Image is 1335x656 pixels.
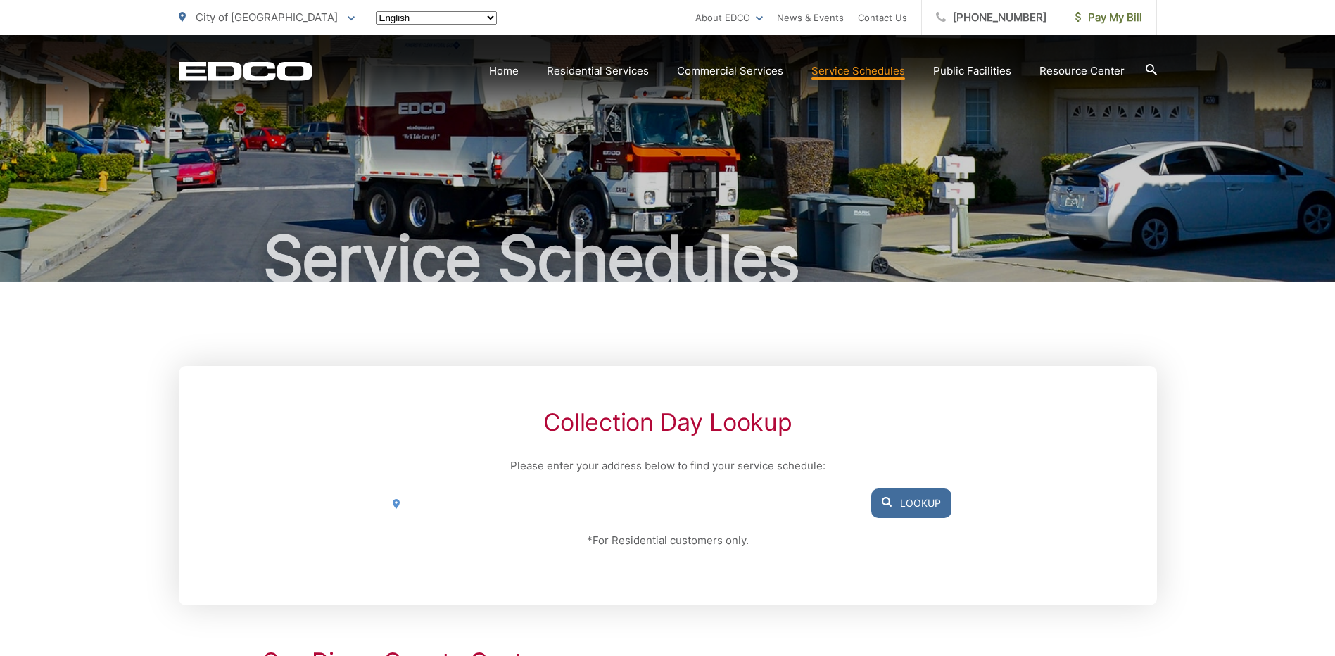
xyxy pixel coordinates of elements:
select: Select a language [376,11,497,25]
h2: Collection Day Lookup [384,408,951,436]
a: Service Schedules [811,63,905,80]
p: *For Residential customers only. [384,532,951,549]
a: Public Facilities [933,63,1011,80]
a: Commercial Services [677,63,783,80]
a: Residential Services [547,63,649,80]
a: Home [489,63,519,80]
a: News & Events [777,9,844,26]
a: EDCD logo. Return to the homepage. [179,61,312,81]
a: About EDCO [695,9,763,26]
span: Pay My Bill [1075,9,1142,26]
a: Contact Us [858,9,907,26]
span: City of [GEOGRAPHIC_DATA] [196,11,338,24]
p: Please enter your address below to find your service schedule: [384,458,951,474]
a: Resource Center [1039,63,1125,80]
h1: Service Schedules [179,224,1157,294]
button: Lookup [871,488,951,518]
